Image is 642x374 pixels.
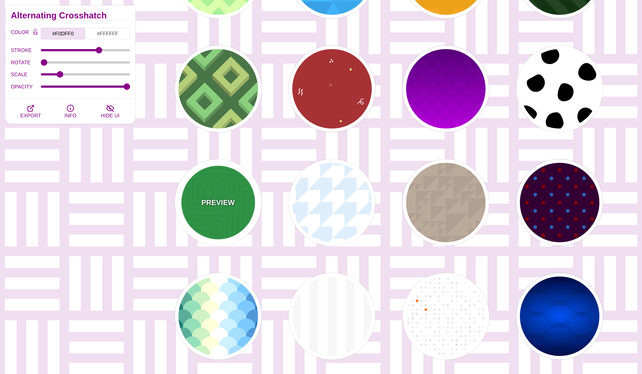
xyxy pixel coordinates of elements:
[11,27,30,40] label: COLOR
[175,159,262,246] button: PREVIEWSmall and Large square turtle shell pattern
[175,45,262,132] button: alternating square donuts green pattern
[201,197,234,208] p: PREVIEW
[516,45,603,132] button: Black Dalmatian spots repeating pattern over white background
[30,27,41,38] button: Color Lock
[11,99,51,124] button: EXPORT
[402,159,489,246] button: Various sized triangles seamless pattern
[289,159,375,246] button: Subtle white arrow pattern over light blue
[289,45,375,132] button: repeating hand drawn doodles over solid red
[402,273,489,360] button: randomized grid of square tiles
[402,45,489,132] button: Purple shades repeating pattern
[289,273,375,360] button: Light gray stripe subtle pattern
[11,45,41,55] label: STROKE
[516,159,603,246] button: alternating red and blue polka dots over a solid purple background-color
[11,70,41,79] label: SCALE
[101,113,119,118] span: HIDE UI
[20,113,41,118] span: EXPORT
[11,13,130,18] h2: Alternating Crosshatch
[11,82,41,91] label: OPACITY
[64,113,76,118] span: INFO
[90,99,130,124] button: HIDE UI
[175,273,262,360] button: pastel color overlapping circle seamless pattern
[11,58,41,67] label: ROTATE
[51,99,90,124] button: INFO
[516,273,603,360] button: black dots in curved formation over blue radial gradient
